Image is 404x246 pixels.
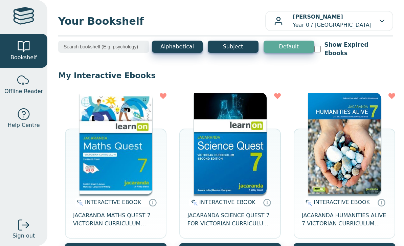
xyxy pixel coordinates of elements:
[58,41,149,53] input: Search bookshelf (E.g: psychology)
[314,199,370,205] span: INTERACTIVE EBOOK
[293,14,343,20] b: [PERSON_NAME]
[75,199,83,207] img: interactive.svg
[85,199,141,205] span: INTERACTIVE EBOOK
[265,11,393,31] button: [PERSON_NAME]Year 0 / [GEOGRAPHIC_DATA]
[4,87,43,95] span: Offline Reader
[263,198,271,206] a: Interactive eBooks are accessed online via the publisher’s portal. They contain interactive resou...
[302,211,387,228] span: JACARANDA HUMANITIES ALIVE 7 VICTORIAN CURRICULUM LEARNON EBOOK 2E
[324,41,393,58] label: Show Expired Ebooks
[13,232,35,240] span: Sign out
[58,70,393,81] p: My Interactive Ebooks
[264,41,314,53] button: Default
[187,211,273,228] span: JACARANDA SCIENCE QUEST 7 FOR VICTORIAN CURRICULUM LEARNON 2E EBOOK
[73,211,158,228] span: JACARANDA MATHS QUEST 7 VICTORIAN CURRICULUM LEARNON EBOOK 3E
[149,198,157,206] a: Interactive eBooks are accessed online via the publisher’s portal. They contain interactive resou...
[377,198,385,206] a: Interactive eBooks are accessed online via the publisher’s portal. They contain interactive resou...
[7,121,40,129] span: Help Centre
[152,41,203,53] button: Alphabetical
[293,13,372,29] p: Year 0 / [GEOGRAPHIC_DATA]
[308,93,381,194] img: 429ddfad-7b91-e911-a97e-0272d098c78b.jpg
[10,53,37,62] span: Bookshelf
[194,93,267,194] img: 329c5ec2-5188-ea11-a992-0272d098c78b.jpg
[304,199,312,207] img: interactive.svg
[208,41,259,53] button: Subject
[80,93,152,194] img: b87b3e28-4171-4aeb-a345-7fa4fe4e6e25.jpg
[58,14,265,29] span: Your Bookshelf
[189,199,198,207] img: interactive.svg
[199,199,255,205] span: INTERACTIVE EBOOK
